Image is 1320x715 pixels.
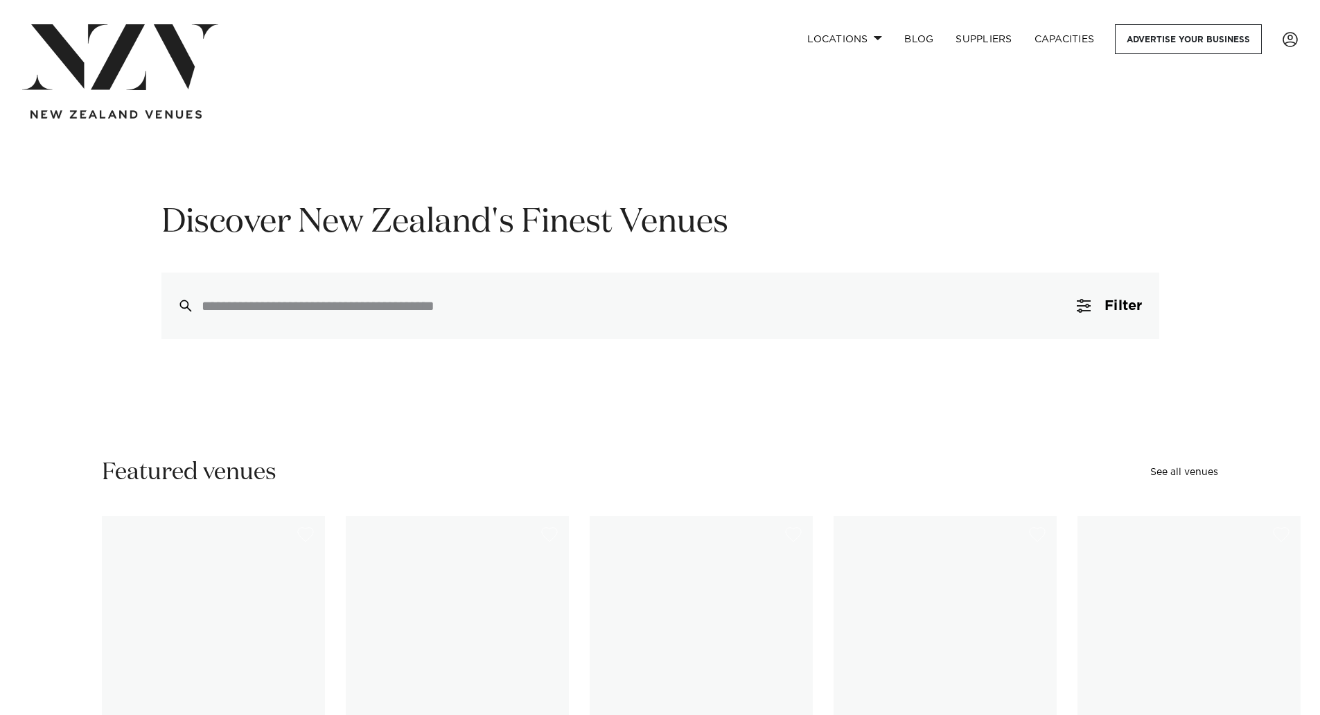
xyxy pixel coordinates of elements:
[1023,24,1106,54] a: Capacities
[1060,273,1159,339] button: Filter
[30,110,202,119] img: new-zealand-venues-text.png
[796,24,893,54] a: Locations
[1115,24,1262,54] a: Advertise your business
[1150,467,1218,477] a: See all venues
[944,24,1023,54] a: SUPPLIERS
[1105,299,1142,313] span: Filter
[22,24,218,90] img: nzv-logo.png
[161,201,1159,245] h1: Discover New Zealand's Finest Venues
[893,24,944,54] a: BLOG
[102,457,276,488] h2: Featured venues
